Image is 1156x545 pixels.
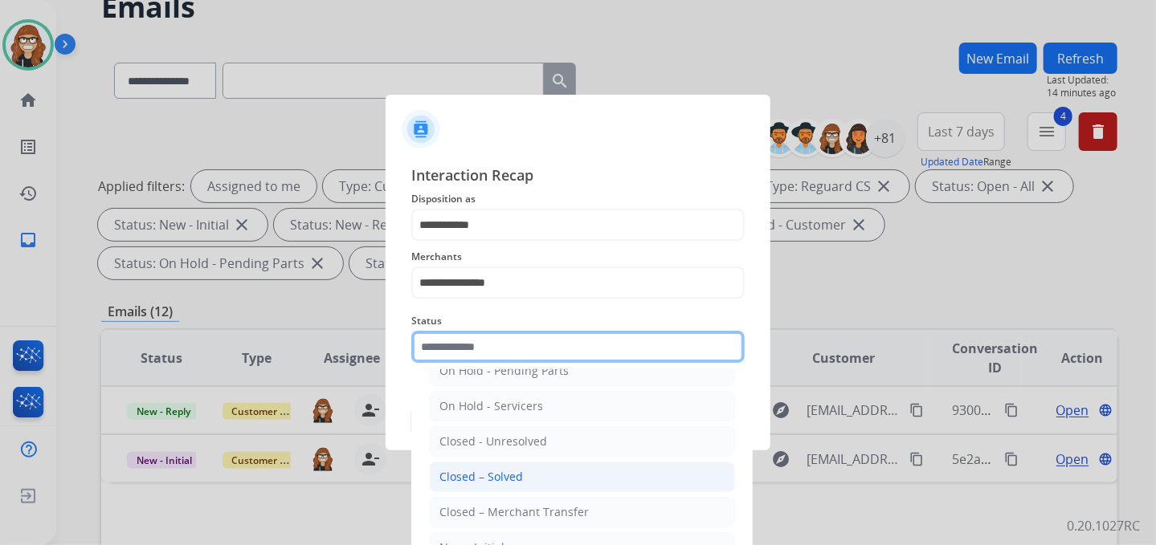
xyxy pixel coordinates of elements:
[402,110,440,148] img: contactIcon
[411,247,745,266] span: Merchants
[439,398,543,414] div: On Hold - Servicers
[1067,516,1140,535] p: 0.20.1027RC
[411,311,745,331] span: Status
[439,433,547,449] div: Closed - Unresolved
[439,504,589,520] div: Closed – Merchant Transfer
[439,469,523,485] div: Closed – Solved
[411,164,745,189] span: Interaction Recap
[411,189,745,209] span: Disposition as
[439,363,569,379] div: On Hold - Pending Parts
